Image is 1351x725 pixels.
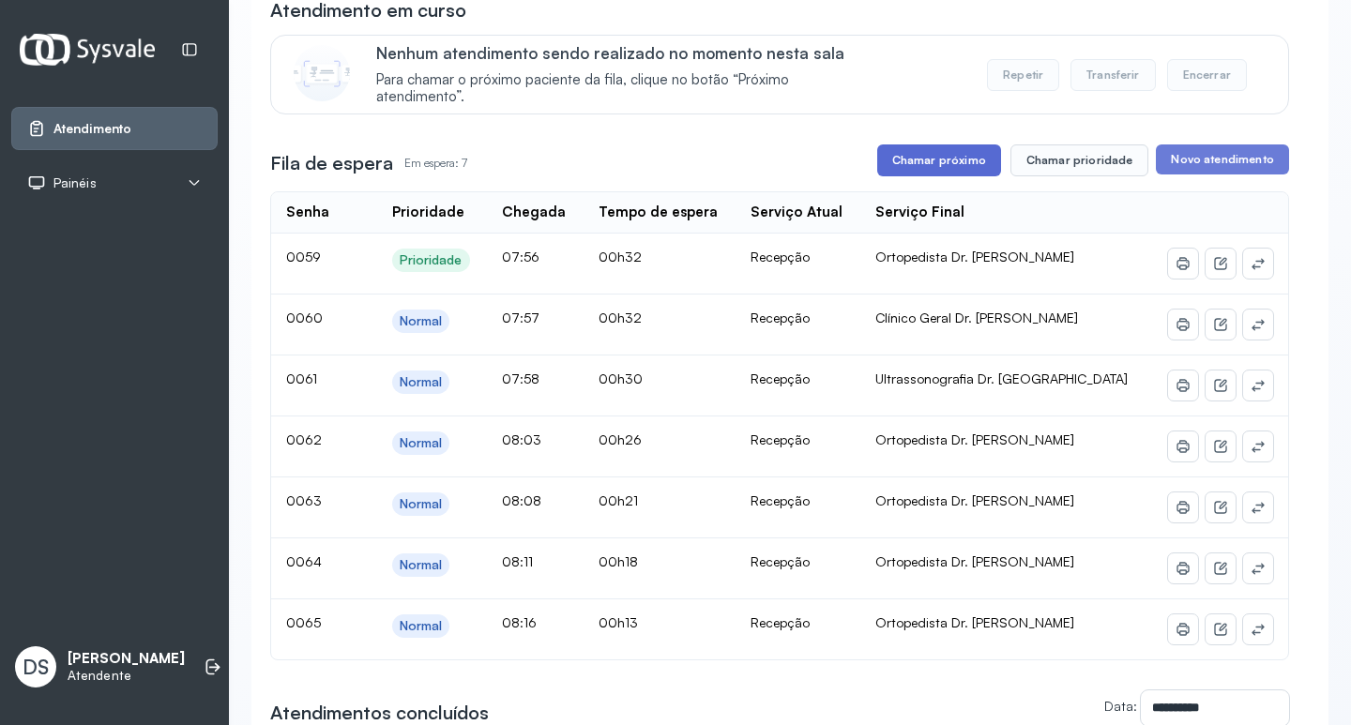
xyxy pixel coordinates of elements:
span: 0061 [286,370,317,386]
div: Recepção [751,431,845,448]
span: 07:56 [502,249,539,264]
div: Recepção [751,310,845,326]
span: Ortopedista Dr. [PERSON_NAME] [875,249,1074,264]
span: Atendimento [53,121,131,137]
div: Recepção [751,370,845,387]
span: 00h32 [599,249,642,264]
div: Prioridade [400,252,463,268]
label: Data: [1104,698,1137,714]
div: Normal [400,435,443,451]
div: Normal [400,496,443,512]
p: Atendente [68,668,185,684]
p: [PERSON_NAME] [68,650,185,668]
span: 08:08 [502,492,541,508]
button: Chamar prioridade [1010,144,1149,176]
span: Ortopedista Dr. [PERSON_NAME] [875,492,1074,508]
p: Nenhum atendimento sendo realizado no momento nesta sala [376,43,873,63]
span: 08:16 [502,614,537,630]
div: Recepção [751,614,845,631]
div: Normal [400,557,443,573]
div: Normal [400,313,443,329]
span: 0062 [286,431,322,447]
span: 0059 [286,249,321,264]
span: 00h21 [599,492,638,508]
span: Ortopedista Dr. [PERSON_NAME] [875,553,1074,569]
h3: Fila de espera [270,150,393,176]
button: Chamar próximo [877,144,1001,176]
div: Chegada [502,204,566,221]
button: Novo atendimento [1156,144,1288,174]
span: 07:57 [502,310,539,325]
span: 00h18 [599,553,638,569]
span: 0063 [286,492,322,508]
span: 00h26 [599,431,642,447]
div: Recepção [751,492,845,509]
span: 08:11 [502,553,533,569]
div: Tempo de espera [599,204,718,221]
div: Senha [286,204,329,221]
span: 0060 [286,310,323,325]
button: Transferir [1070,59,1156,91]
div: Recepção [751,249,845,265]
div: Serviço Atual [751,204,842,221]
span: Ortopedista Dr. [PERSON_NAME] [875,614,1074,630]
a: Atendimento [27,119,202,138]
span: Para chamar o próximo paciente da fila, clique no botão “Próximo atendimento”. [376,71,873,107]
button: Repetir [987,59,1059,91]
span: 08:03 [502,431,541,447]
span: 00h32 [599,310,642,325]
span: 07:58 [502,370,539,386]
span: 0064 [286,553,322,569]
img: Imagem de CalloutCard [294,45,350,101]
div: Serviço Final [875,204,964,221]
button: Encerrar [1167,59,1247,91]
div: Recepção [751,553,845,570]
img: Logotipo do estabelecimento [20,34,155,65]
div: Prioridade [392,204,464,221]
span: 0065 [286,614,321,630]
p: Em espera: 7 [404,150,467,176]
span: 00h13 [599,614,638,630]
span: Painéis [53,175,97,191]
span: Ortopedista Dr. [PERSON_NAME] [875,431,1074,447]
span: 00h30 [599,370,643,386]
div: Normal [400,618,443,634]
span: Clínico Geral Dr. [PERSON_NAME] [875,310,1078,325]
div: Normal [400,374,443,390]
span: Ultrassonografia Dr. [GEOGRAPHIC_DATA] [875,370,1128,386]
